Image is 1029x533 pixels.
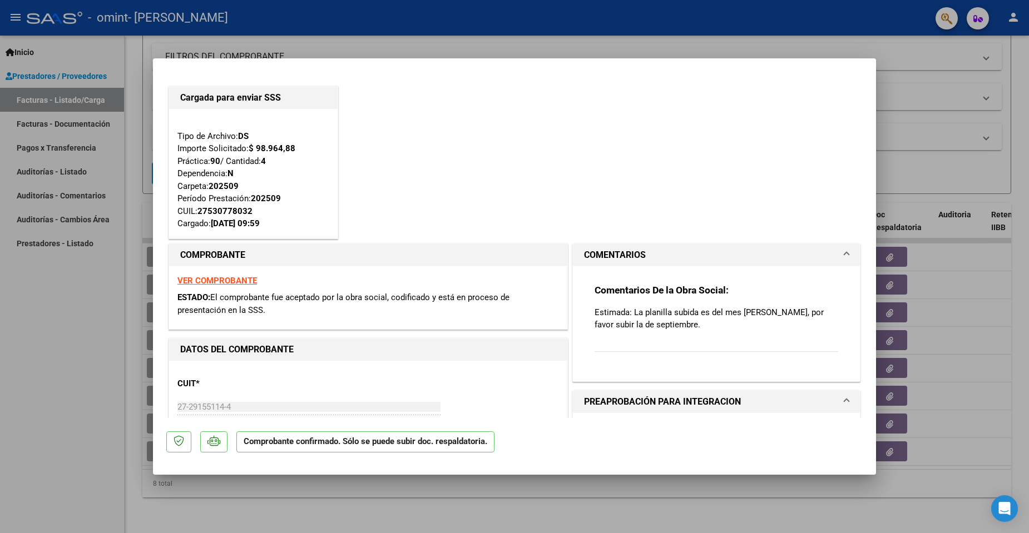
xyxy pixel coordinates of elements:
strong: $ 98.964,88 [249,143,295,153]
span: El comprobante fue aceptado por la obra social, codificado y está en proceso de presentación en l... [177,292,509,315]
strong: DATOS DEL COMPROBANTE [180,344,294,355]
strong: COMPROBANTE [180,250,245,260]
span: ESTADO: [177,292,210,302]
div: COMENTARIOS [573,266,860,381]
h1: PREAPROBACIÓN PARA INTEGRACION [584,395,741,409]
div: 27530778032 [197,205,253,218]
strong: DS [238,131,249,141]
p: CUIT [177,377,292,390]
strong: 4 [261,156,266,166]
strong: 202509 [251,193,281,203]
strong: [DATE] 09:59 [211,218,260,228]
strong: Comentarios De la Obra Social: [595,285,729,296]
a: VER COMPROBANTE [177,276,257,286]
strong: 90 [210,156,220,166]
p: Estimada: La planilla subida es del mes [PERSON_NAME], por favor subir la de septiembre. [595,306,838,331]
mat-expansion-panel-header: COMENTARIOS [573,244,860,266]
div: Open Intercom Messenger [991,495,1018,522]
div: Tipo de Archivo: Importe Solicitado: Práctica: / Cantidad: Dependencia: Carpeta: Período Prestaci... [177,117,329,230]
h1: Cargada para enviar SSS [180,91,326,104]
strong: N [227,168,234,178]
mat-expansion-panel-header: PREAPROBACIÓN PARA INTEGRACION [573,391,860,413]
h1: COMENTARIOS [584,248,646,262]
p: Comprobante confirmado. Sólo se puede subir doc. respaldatoria. [236,431,494,453]
strong: 202509 [209,181,239,191]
